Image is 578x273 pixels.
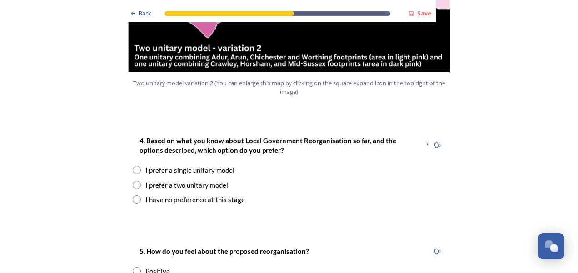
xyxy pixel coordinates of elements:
[139,9,151,18] span: Back
[145,165,234,175] div: I prefer a single unitary model
[132,79,446,96] span: Two unitary model variation 2 (You can enlarge this map by clicking on the square expand icon in ...
[145,195,245,205] div: I have no preference at this stage
[140,247,309,255] strong: 5. How do you feel about the proposed reorganisation?
[417,9,431,17] strong: Save
[140,136,398,154] strong: 4. Based on what you know about Local Government Reorganisation so far, and the options described...
[145,180,228,190] div: I prefer a two unitary model
[538,233,564,259] button: Open Chat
